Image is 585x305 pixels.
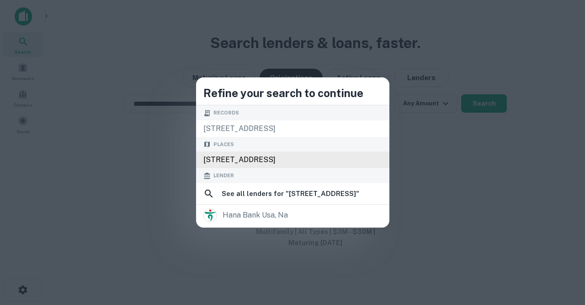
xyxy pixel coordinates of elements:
a: hana bank usa, na [196,206,389,225]
h4: Refine your search to continue [203,85,382,101]
span: Records [213,109,239,117]
div: hana bank usa, na [223,208,288,222]
img: picture [204,209,217,222]
span: Lender [213,172,234,180]
span: Places [213,141,234,148]
h6: See all lenders for " [STREET_ADDRESS] " [222,188,359,199]
div: [STREET_ADDRESS] [196,120,389,137]
a: bend-[PERSON_NAME] habitat for humanity [196,225,389,244]
div: [STREET_ADDRESS] [196,152,389,168]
